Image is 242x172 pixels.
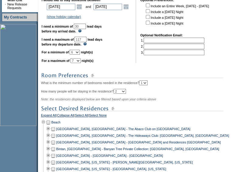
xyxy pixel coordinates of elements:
[57,113,74,119] a: Collapse All
[145,2,209,29] td: Include an Entire Week, [DATE] - [DATE] Include a [DATE] Night Include a [DATE] Night Include a [...
[4,15,27,19] a: My Contracts
[56,160,193,164] a: [GEOGRAPHIC_DATA], [US_STATE] - [PERSON_NAME][GEOGRAPHIC_DATA], [US_STATE]
[56,147,219,151] a: Bintan, [GEOGRAPHIC_DATA] - Banyan Tree Private Collection: [GEOGRAPHIC_DATA], [GEOGRAPHIC_DATA]
[41,113,234,119] div: | | |
[41,72,223,79] img: subTtlRoomPreferences.gif
[47,4,75,10] input: Date format: M/D/Y. Shortcut keys: [T] for Today. [UP] or [.] for Next Day. [DOWN] or [,] for Pre...
[56,134,229,137] a: [GEOGRAPHIC_DATA], [GEOGRAPHIC_DATA] - The Hideaways Club: [GEOGRAPHIC_DATA], [GEOGRAPHIC_DATA]
[42,25,73,28] b: I need a minimum of
[81,50,93,54] b: night(s)
[78,29,82,32] img: questionMark_lightBlue.gif
[83,42,87,46] img: questionMark_lightBlue.gif
[141,44,204,49] td: 2.
[41,113,56,119] a: Expand All
[76,3,83,10] a: Open the calendar popup.
[75,113,88,119] a: Select All
[42,38,73,41] b: I need a maximum of
[7,2,27,10] a: New Release Requests
[56,140,220,144] a: [GEOGRAPHIC_DATA], [GEOGRAPHIC_DATA] - [GEOGRAPHIC_DATA] and Residences [GEOGRAPHIC_DATA]
[41,97,156,101] span: Note: the residences displayed below are filtered based upon your criteria above
[141,50,204,55] td: 3.
[56,167,166,171] a: [GEOGRAPHIC_DATA], [US_STATE] - [GEOGRAPHIC_DATA], [US_STATE]
[51,120,60,124] a: Beach
[56,127,190,131] a: [GEOGRAPHIC_DATA], [GEOGRAPHIC_DATA] - The Abaco Club on [GEOGRAPHIC_DATA]
[89,113,107,119] a: Select None
[47,15,81,19] a: (show holiday calendar)
[42,50,69,54] b: For a minimum of
[85,2,92,11] td: and
[140,33,183,37] b: Optional Notification Email:
[82,59,94,62] b: night(s)
[42,38,102,46] b: lead days before my departure date.
[5,2,7,10] td: ·
[141,38,204,43] td: 1.
[94,4,122,10] input: Date format: M/D/Y. Shortcut keys: [T] for Today. [UP] or [.] for Next Day. [DOWN] or [,] for Pre...
[56,154,163,157] a: [GEOGRAPHIC_DATA] - [GEOGRAPHIC_DATA] - [GEOGRAPHIC_DATA]
[42,25,102,33] b: lead days before my arrival date.
[123,3,129,10] a: Open the calendar popup.
[42,59,70,62] b: For a maximum of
